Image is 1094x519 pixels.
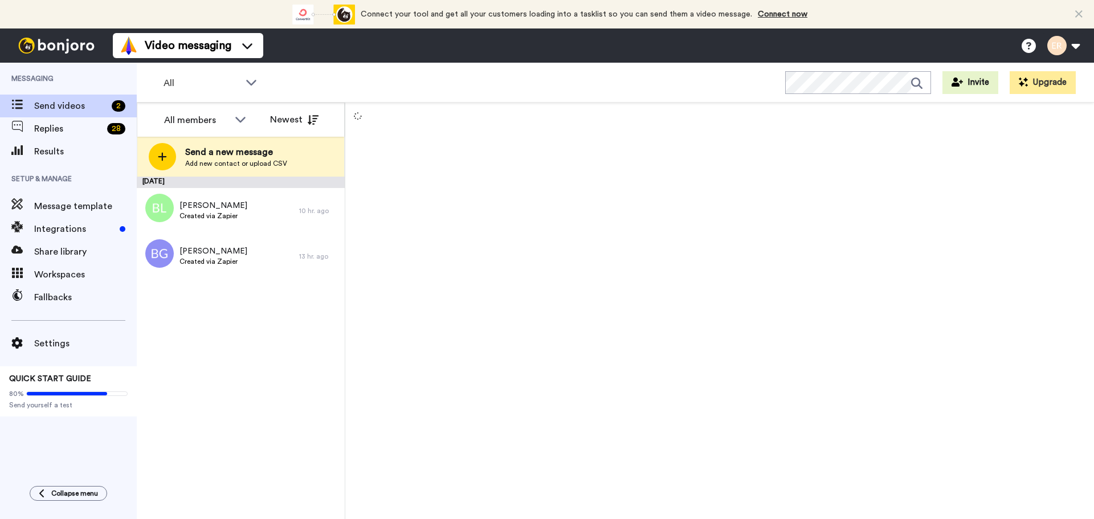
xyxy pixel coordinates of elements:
span: Message template [34,199,137,213]
button: Collapse menu [30,486,107,501]
span: Integrations [34,222,115,236]
span: Video messaging [145,38,231,54]
span: Share library [34,245,137,259]
div: [DATE] [137,177,345,188]
span: [PERSON_NAME] [179,200,247,211]
img: vm-color.svg [120,36,138,55]
img: bl.png [145,194,174,222]
span: Results [34,145,137,158]
div: All members [164,113,229,127]
button: Newest [262,108,327,131]
span: Send videos [34,99,107,113]
img: bg.png [145,239,174,268]
span: Fallbacks [34,291,137,304]
span: Replies [34,122,103,136]
span: Created via Zapier [179,257,247,266]
span: Workspaces [34,268,137,281]
span: 80% [9,389,24,398]
div: 13 hr. ago [299,252,339,261]
div: 28 [107,123,125,134]
span: Send a new message [185,145,287,159]
div: animation [292,5,355,24]
button: Upgrade [1010,71,1076,94]
span: Collapse menu [51,489,98,498]
span: All [164,76,240,90]
a: Connect now [758,10,807,18]
span: Connect your tool and get all your customers loading into a tasklist so you can send them a video... [361,10,752,18]
button: Invite [942,71,998,94]
span: Add new contact or upload CSV [185,159,287,168]
img: bj-logo-header-white.svg [14,38,99,54]
span: QUICK START GUIDE [9,375,91,383]
span: Send yourself a test [9,401,128,410]
div: 2 [112,100,125,112]
span: Created via Zapier [179,211,247,220]
div: 10 hr. ago [299,206,339,215]
span: [PERSON_NAME] [179,246,247,257]
span: Settings [34,337,137,350]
